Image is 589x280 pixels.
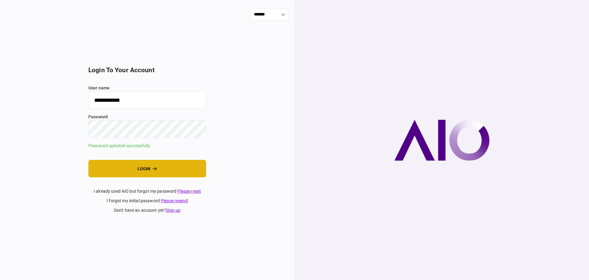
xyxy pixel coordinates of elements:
[88,91,206,109] input: user name
[250,8,288,21] input: show language options
[166,208,180,213] a: Sign up
[88,143,206,149] div: Password updated successfully
[177,189,201,194] a: Please reset
[88,114,206,120] label: password
[88,120,206,138] input: password
[88,85,206,91] label: user name
[88,198,206,204] div: I forgot my initial password
[161,198,188,203] a: Please resend
[88,160,206,177] button: login
[88,66,206,74] h2: login to your account
[88,207,206,214] div: don't have an account yet ?
[394,120,490,161] img: AIO company logo
[88,188,206,195] div: I already used AIO but forgot my password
